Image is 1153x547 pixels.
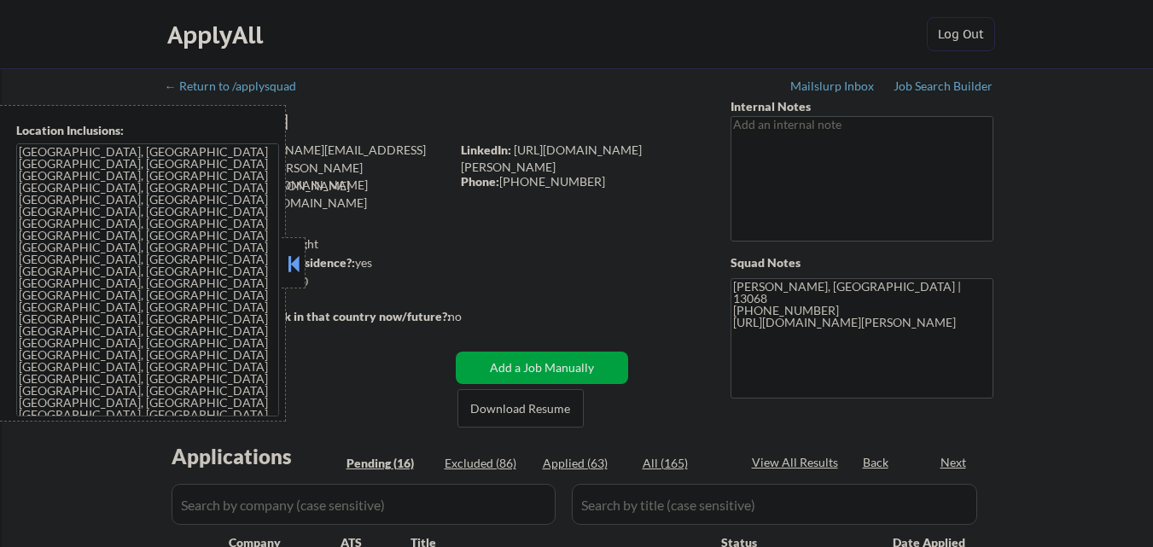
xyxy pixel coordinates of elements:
[643,455,728,472] div: All (165)
[752,454,843,471] div: View All Results
[863,454,890,471] div: Back
[461,174,499,189] strong: Phone:
[543,455,628,472] div: Applied (63)
[172,484,556,525] input: Search by company (case sensitive)
[461,173,702,190] div: [PHONE_NUMBER]
[166,309,451,323] strong: Will need Visa to work in that country now/future?:
[457,389,584,428] button: Download Resume
[166,236,450,253] div: 63 sent / 200 bought
[165,79,312,96] a: ← Return to /applysquad
[172,446,341,467] div: Applications
[572,484,977,525] input: Search by title (case sensitive)
[167,160,450,193] div: [PERSON_NAME][EMAIL_ADDRESS][DOMAIN_NAME]
[894,80,993,92] div: Job Search Builder
[461,143,511,157] strong: LinkedIn:
[445,455,530,472] div: Excluded (86)
[166,111,517,132] div: [PERSON_NAME]
[167,142,450,175] div: [PERSON_NAME][EMAIL_ADDRESS][DOMAIN_NAME]
[167,20,268,49] div: ApplyAll
[166,177,450,211] div: [PERSON_NAME][EMAIL_ADDRESS][DOMAIN_NAME]
[790,79,876,96] a: Mailslurp Inbox
[731,254,993,271] div: Squad Notes
[940,454,968,471] div: Next
[165,80,312,92] div: ← Return to /applysquad
[456,352,628,384] button: Add a Job Manually
[346,455,432,472] div: Pending (16)
[448,308,497,325] div: no
[731,98,993,115] div: Internal Notes
[790,80,876,92] div: Mailslurp Inbox
[461,143,642,174] a: [URL][DOMAIN_NAME][PERSON_NAME]
[927,17,995,51] button: Log Out
[16,122,279,139] div: Location Inclusions:
[166,273,450,290] div: $155,000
